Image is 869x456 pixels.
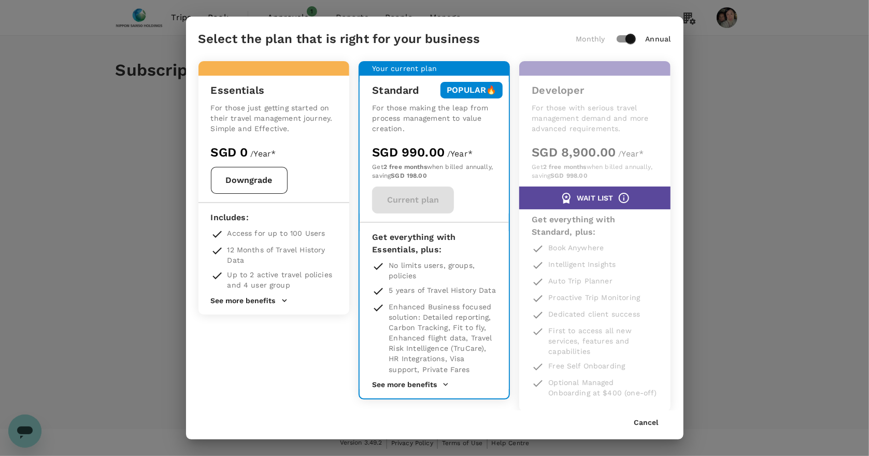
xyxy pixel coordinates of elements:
[532,82,584,98] h6: Developer
[211,144,337,161] div: /
[372,82,419,98] h6: Standard
[548,325,658,357] p: First to access all new services, features and capabilities
[548,276,612,286] p: Auto Trip Planner
[622,149,644,159] span: Year*
[576,34,605,44] p: Monthly
[211,167,288,194] button: Downgrade
[211,145,248,160] span: SGD 0
[372,144,496,180] div: /
[372,231,496,256] p: Get everything with Essentials, plus :
[227,228,325,238] p: Access for up to 100 Users
[447,84,496,96] p: POPULAR 🔥
[198,31,480,47] h5: Select the plan that is right for your business
[548,377,658,398] p: Optional Managed Onboarding at $400 (one-off)
[389,260,496,281] p: No limits users, groups, policies
[450,149,473,159] span: Year*
[211,211,337,224] p: Includes :
[227,269,337,290] p: Up to 2 active travel policies and 4 user group
[532,163,658,180] p: Get when billed annually, saving
[550,172,588,179] b: SGD 998.00
[548,361,625,371] p: Free Self Onboarding
[383,163,427,170] b: 2 free months
[532,103,658,134] p: For those with serious travel management demand and more advanced requirements.
[391,172,427,179] b: SGD 198.00
[634,419,659,427] button: Cancel
[372,63,437,74] p: Your current plan
[548,259,616,269] p: Intelligent Insights
[548,309,640,319] p: Dedicated client success
[548,292,640,303] p: Proactive Trip Monitoring
[372,380,449,389] button: See more benefits
[254,149,276,159] span: Year*
[227,245,337,265] p: 12 Months of Travel History Data
[211,296,288,305] button: See more benefits
[577,193,613,203] p: WAIT LIST
[211,82,265,98] h6: Essentials
[211,103,337,134] p: For those just getting started on their travel management journey. Simple and Effective.
[372,145,445,160] span: SGD 990.00
[372,103,496,134] p: For those making the leap from process management to value creation.
[532,213,658,238] p: Get everything with Standard, plus :
[532,144,658,180] div: /
[548,243,604,253] p: Book Anywhere
[372,163,496,180] p: Get when billed annually, saving
[389,302,496,374] p: Enhanced Business focused solution: Detailed reporting, Carbon Tracking, Fit to fly, Enhanced fli...
[389,285,496,295] p: 5 years of Travel History Data
[646,34,671,44] p: Annual
[532,145,616,160] span: SGD 8,900.00
[543,163,587,170] b: 2 free months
